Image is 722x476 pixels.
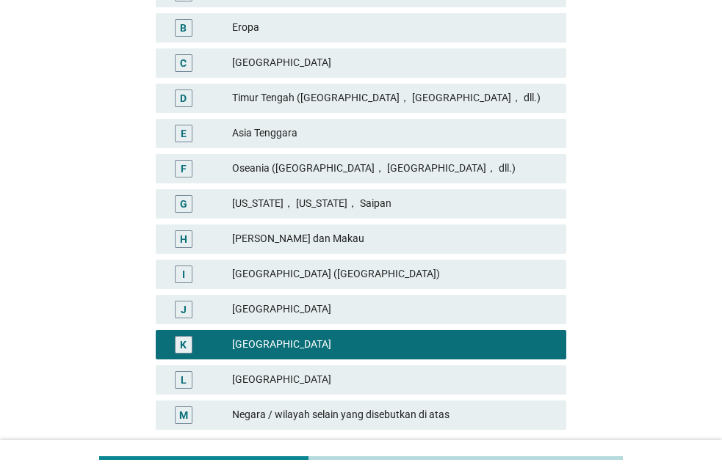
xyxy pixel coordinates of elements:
[181,125,187,141] div: E
[232,406,555,424] div: Negara / wilayah selain yang disebutkan di atas
[180,196,187,211] div: G
[232,301,555,318] div: [GEOGRAPHIC_DATA]
[181,372,187,387] div: L
[232,125,555,142] div: Asia Tenggara
[181,301,187,317] div: J
[232,336,555,354] div: [GEOGRAPHIC_DATA]
[232,19,555,37] div: Eropa
[180,90,187,106] div: D
[180,55,187,70] div: C
[179,407,188,422] div: M
[180,20,187,35] div: B
[232,160,555,177] div: Oseania ([GEOGRAPHIC_DATA]， [GEOGRAPHIC_DATA]， dll.)
[180,231,187,246] div: H
[232,266,555,283] div: [GEOGRAPHIC_DATA] ([GEOGRAPHIC_DATA])
[182,266,185,282] div: I
[232,54,555,72] div: [GEOGRAPHIC_DATA]
[232,195,555,213] div: [US_STATE]， [US_STATE]， Saipan
[232,89,555,107] div: Timur Tengah ([GEOGRAPHIC_DATA]， [GEOGRAPHIC_DATA]， dll.)
[181,161,187,176] div: F
[180,337,187,352] div: K
[232,371,555,389] div: [GEOGRAPHIC_DATA]
[232,230,555,248] div: [PERSON_NAME] dan Makau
